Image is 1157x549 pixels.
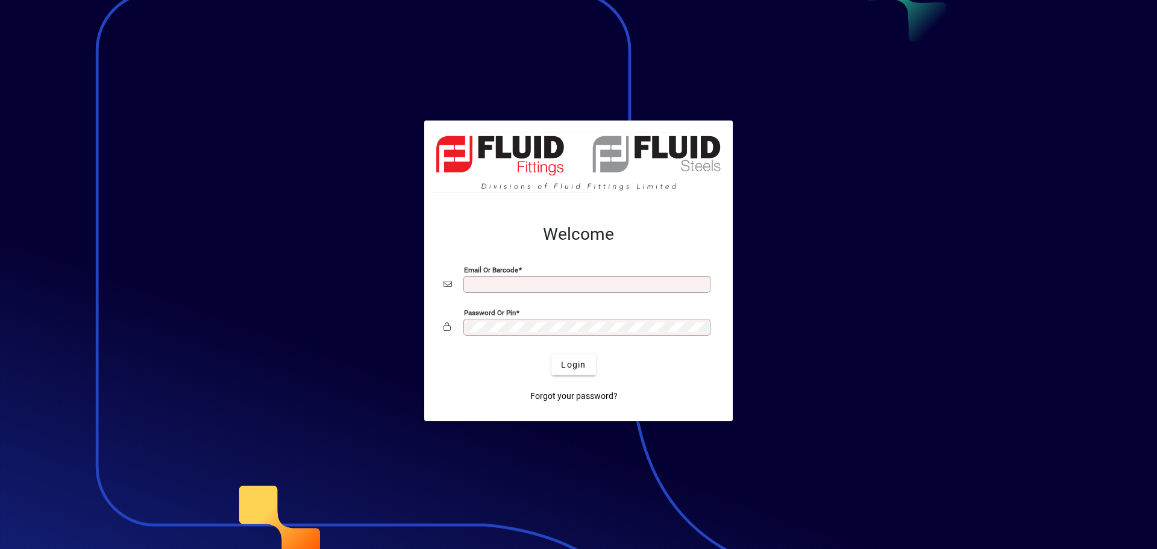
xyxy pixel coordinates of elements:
a: Forgot your password? [525,385,622,407]
h2: Welcome [444,224,713,245]
mat-label: Password or Pin [464,309,516,317]
mat-label: Email or Barcode [464,266,518,274]
span: Login [561,359,586,371]
button: Login [551,354,595,375]
span: Forgot your password? [530,390,618,403]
